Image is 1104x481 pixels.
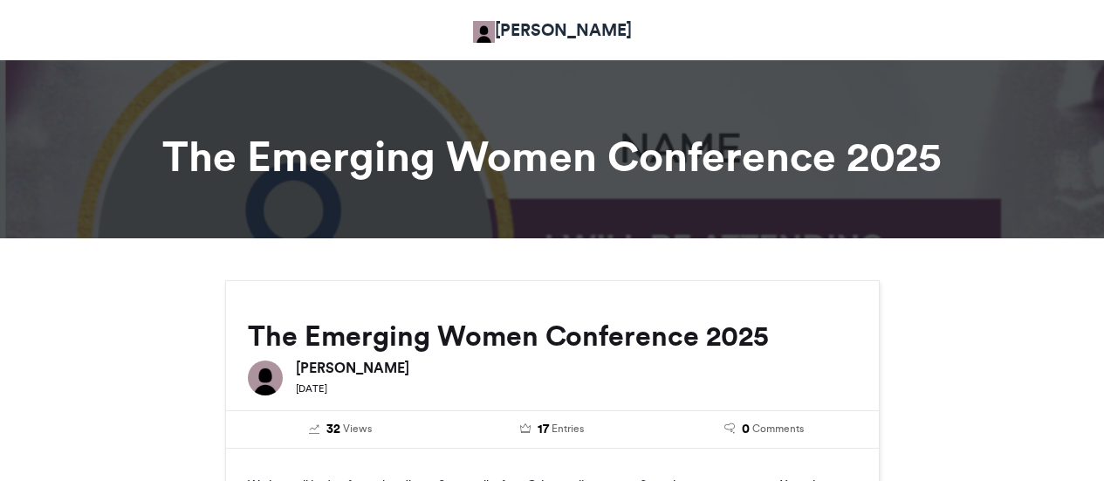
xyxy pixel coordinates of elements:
[459,420,645,439] a: 17 Entries
[552,421,584,436] span: Entries
[68,135,1037,177] h1: The Emerging Women Conference 2025
[742,420,750,439] span: 0
[671,420,857,439] a: 0 Comments
[248,320,857,352] h2: The Emerging Women Conference 2025
[326,420,340,439] span: 32
[343,421,372,436] span: Views
[248,361,283,395] img: Theresa Adekunle
[538,420,549,439] span: 17
[296,382,327,395] small: [DATE]
[473,17,632,43] a: [PERSON_NAME]
[752,421,804,436] span: Comments
[473,21,495,43] img: Theresa Adekunle
[248,420,434,439] a: 32 Views
[296,361,857,374] h6: [PERSON_NAME]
